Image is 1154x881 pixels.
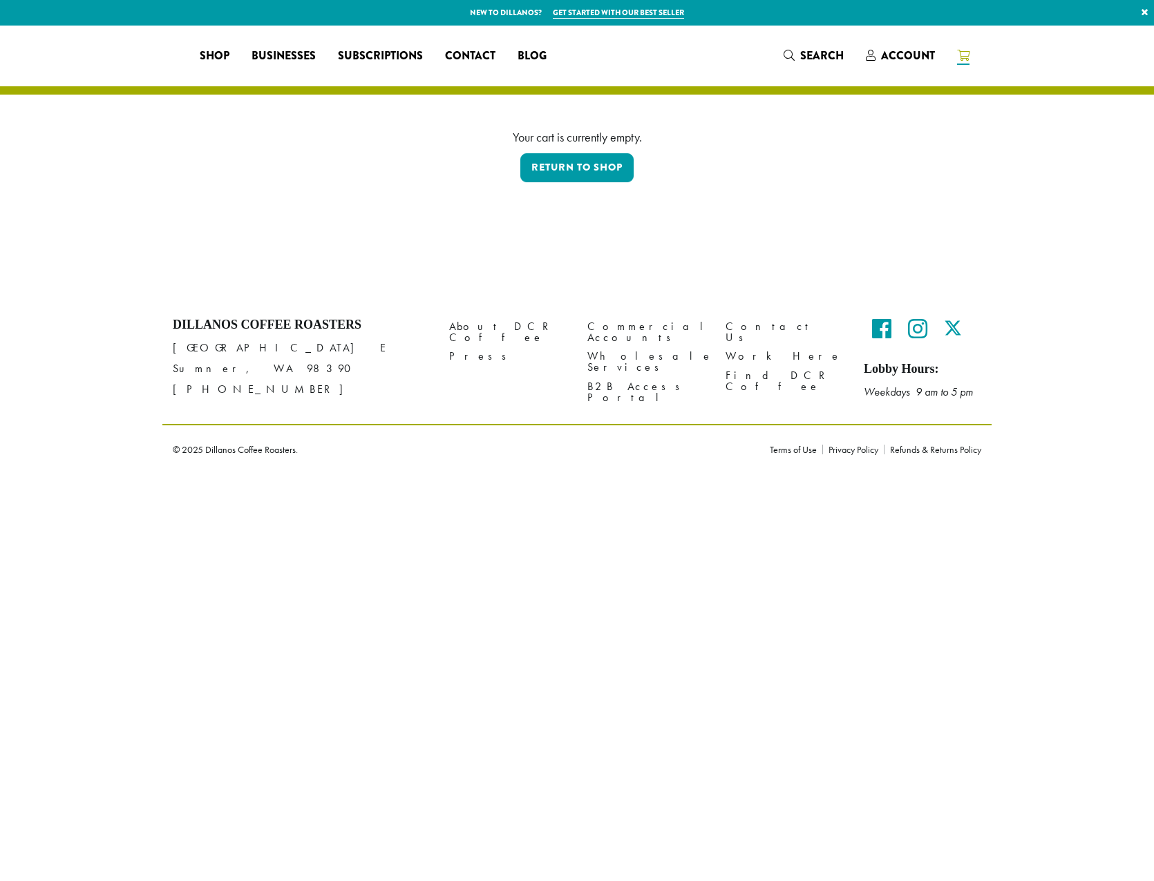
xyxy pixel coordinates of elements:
[518,48,547,65] span: Blog
[726,366,843,396] a: Find DCR Coffee
[173,318,428,333] h4: Dillanos Coffee Roasters
[520,153,634,182] a: Return to shop
[338,48,423,65] span: Subscriptions
[553,7,684,19] a: Get started with our best seller
[189,45,240,67] a: Shop
[449,318,567,347] a: About DCR Coffee
[200,48,229,65] span: Shop
[183,128,971,146] div: Your cart is currently empty.
[726,318,843,347] a: Contact Us
[822,445,884,454] a: Privacy Policy
[587,347,705,377] a: Wholesale Services
[864,362,981,377] h5: Lobby Hours:
[773,44,855,67] a: Search
[881,48,935,64] span: Account
[252,48,316,65] span: Businesses
[726,347,843,366] a: Work Here
[587,318,705,347] a: Commercial Accounts
[173,338,428,400] p: [GEOGRAPHIC_DATA] E Sumner, WA 98390 [PHONE_NUMBER]
[770,445,822,454] a: Terms of Use
[449,347,567,366] a: Press
[884,445,981,454] a: Refunds & Returns Policy
[173,445,749,454] p: © 2025 Dillanos Coffee Roasters.
[800,48,844,64] span: Search
[587,377,705,407] a: B2B Access Portal
[864,385,973,399] em: Weekdays 9 am to 5 pm
[445,48,495,65] span: Contact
